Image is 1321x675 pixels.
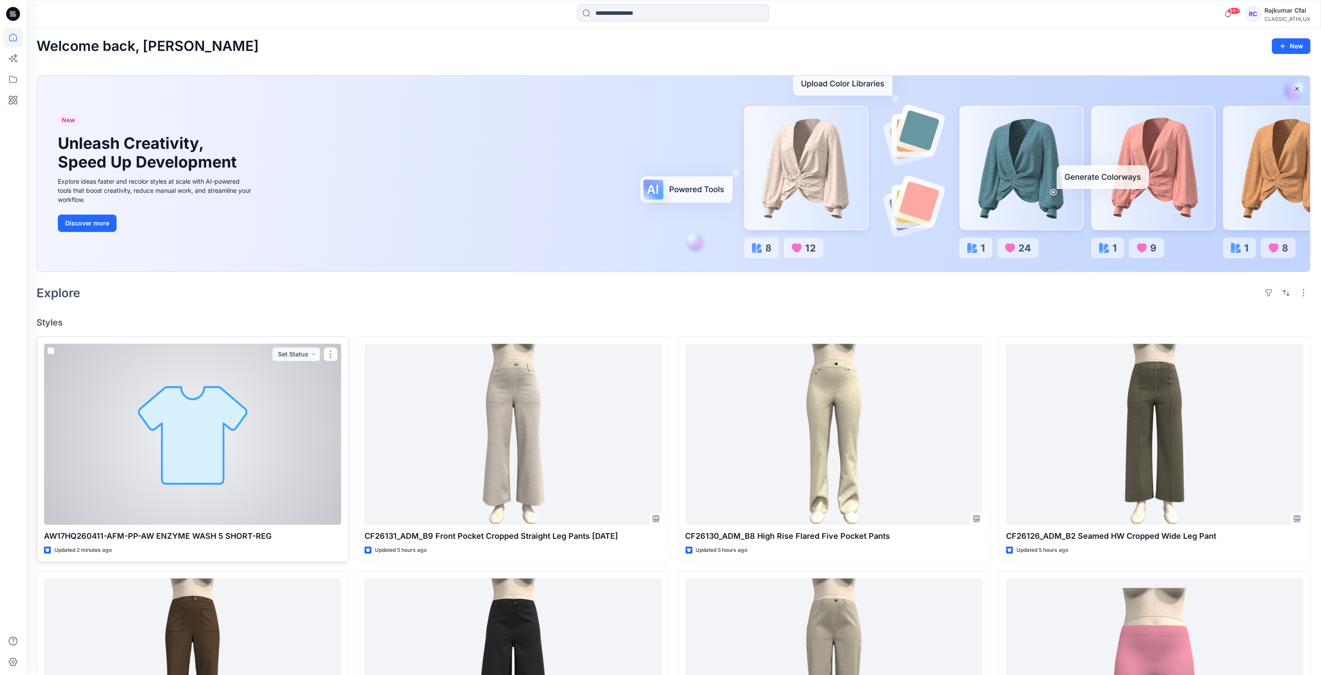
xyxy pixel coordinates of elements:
[58,177,254,204] div: Explore ideas faster and recolor styles at scale with AI-powered tools that boost creativity, red...
[44,344,341,525] a: AW17HQ260411-AFM-PP-AW ENZYME WASH 5 SHORT-REG
[1264,16,1310,22] div: CLASSIC_ATHLUX
[44,530,341,542] p: AW17HQ260411-AFM-PP-AW ENZYME WASH 5 SHORT-REG
[1272,38,1311,54] button: New
[686,344,983,525] a: CF26130_ADM_B8 High Rise Flared Five Pocket Pants
[686,530,983,542] p: CF26130_ADM_B8 High Rise Flared Five Pocket Pants
[1245,6,1261,22] div: RC
[37,38,259,54] h2: Welcome back, [PERSON_NAME]
[1017,546,1068,555] p: Updated 5 hours ago
[58,134,241,171] h1: Unleash Creativity, Speed Up Development
[54,546,112,555] p: Updated 2 minutes ago
[37,317,1311,328] h4: Styles
[1006,530,1303,542] p: CF26126_ADM_B2 Seamed HW Cropped Wide Leg Pant
[365,530,662,542] p: CF26131_ADM_B9 Front Pocket Cropped Straight Leg Pants [DATE]
[62,115,75,125] span: New
[696,546,748,555] p: Updated 5 hours ago
[1264,5,1310,16] div: Rajkumar Cfai
[1227,7,1241,14] span: 99+
[58,215,254,232] a: Discover more
[37,286,80,300] h2: Explore
[58,215,117,232] button: Discover more
[365,344,662,525] a: CF26131_ADM_B9 Front Pocket Cropped Straight Leg Pants 19SEP25
[375,546,427,555] p: Updated 5 hours ago
[1006,344,1303,525] a: CF26126_ADM_B2 Seamed HW Cropped Wide Leg Pant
